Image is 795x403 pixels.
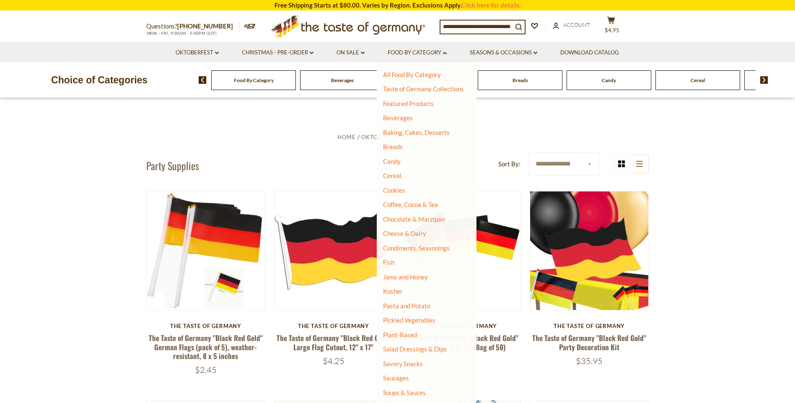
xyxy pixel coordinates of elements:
[383,345,447,353] a: Salad Dressings & Dips
[146,31,218,36] span: MON - FRI, 9:00AM - 5:00PM (EST)
[383,302,430,310] a: Pasta and Potato
[383,244,450,252] a: Condiments, Seasonings
[146,323,266,329] div: The Taste of Germany
[388,48,447,57] a: Food By Category
[605,27,619,34] span: $4.95
[383,273,428,281] a: Jams and Honey
[146,21,239,32] p: Questions?
[530,323,649,329] div: The Taste of Germany
[383,100,434,107] a: Featured Products
[532,333,646,352] a: The Taste of Germany "Black Red Gold" Party Decoration Kit
[498,159,521,169] label: Sort By:
[383,114,413,121] a: Beverages
[760,76,768,84] img: next arrow
[530,191,649,310] img: The Taste of Germany "Black Red Gold" Party Decoration Kit
[149,333,263,361] a: The Taste of Germany "Black Red Gold" German Flags (pack of 5), weather-resistant, 8 x 5 inches
[195,364,217,375] span: $2.45
[383,215,445,223] a: Chocolate & Marzipan
[513,77,528,83] a: Breads
[470,48,537,57] a: Seasons & Occasions
[337,48,365,57] a: On Sale
[147,191,265,310] img: The Taste of Germany "Black Red Gold" German Flags (pack of 5), weather-resistant, 8 x 5 inches
[599,16,624,37] button: $4.95
[383,143,403,150] a: Breads
[560,48,619,57] a: Download Catalog
[323,356,344,366] span: $4.25
[383,186,405,194] a: Cookies
[277,333,391,352] a: The Taste of Germany "Black Red Gold" Large Flag Cutout, 12" x 17"
[176,48,219,57] a: Oktoberfest
[383,287,403,295] a: Kosher
[383,258,394,266] a: Fish
[242,48,313,57] a: Christmas - PRE-ORDER
[361,134,404,140] a: Oktoberfest
[383,201,438,208] a: Coffee, Cocoa & Tea
[383,172,401,179] a: Cereal
[383,331,417,338] a: Plant-Based
[383,374,409,382] a: Sausages
[146,159,199,172] h1: Party Supplies
[234,77,274,83] a: Food By Category
[331,77,354,83] a: Beverages
[383,85,464,93] a: Taste of Germany Collections
[383,71,441,78] a: All Food By Category
[274,323,394,329] div: The Taste of Germany
[383,389,426,396] a: Soups & Sauces
[461,1,521,9] a: Click here for details.
[274,191,393,310] img: The Taste of Germany "Black Red Gold" Large Flag Cutout, 12" x 17"
[602,77,616,83] a: Candy
[199,76,207,84] img: previous arrow
[553,21,590,30] a: Account
[383,158,401,165] a: Candy
[177,22,233,30] a: [PHONE_NUMBER]
[383,360,423,367] a: Savory Snacks
[383,316,435,324] a: Pickled Vegetables
[563,21,590,28] span: Account
[691,77,705,83] a: Cereal
[383,129,450,136] a: Baking, Cakes, Desserts
[383,230,426,237] a: Cheese & Dairy
[576,356,603,366] span: $35.95
[337,134,356,140] a: Home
